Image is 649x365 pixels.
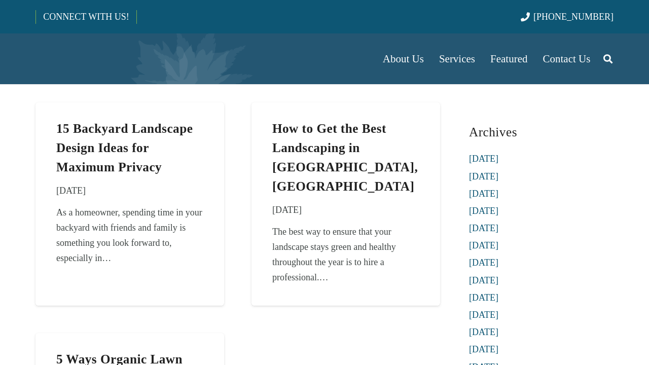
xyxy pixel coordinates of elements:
[383,53,424,65] span: About Us
[543,53,591,65] span: Contact Us
[598,46,618,71] a: Search
[490,53,527,65] span: Featured
[56,122,193,174] a: 15 Backyard Landscape Design Ideas for Maximum Privacy
[469,240,498,250] a: [DATE]
[469,171,498,181] a: [DATE]
[375,33,431,84] a: About Us
[469,275,498,285] a: [DATE]
[469,189,498,199] a: [DATE]
[469,327,498,337] a: [DATE]
[272,122,418,193] a: How to Get the Best Landscaping in [GEOGRAPHIC_DATA], [GEOGRAPHIC_DATA]
[56,205,203,266] div: As a homeowner, spending time in your backyard with friends and family is something you look forw...
[469,154,498,164] a: [DATE]
[533,12,614,22] span: [PHONE_NUMBER]
[469,310,498,320] a: [DATE]
[56,183,86,198] time: 23 August 2017 at 17:21:51 America/New_York
[469,293,498,303] a: [DATE]
[469,344,498,354] a: [DATE]
[469,223,498,233] a: [DATE]
[535,33,598,84] a: Contact Us
[431,33,483,84] a: Services
[36,5,136,29] a: CONNECT WITH US!
[35,39,204,79] a: Borst-Logo
[469,258,498,268] a: [DATE]
[272,202,302,217] time: 23 August 2017 at 16:27:57 America/New_York
[521,12,614,22] a: [PHONE_NUMBER]
[439,53,475,65] span: Services
[272,224,419,285] div: The best way to ensure that your landscape stays green and healthy throughout the year is to hire...
[469,121,614,143] h3: Archives
[483,33,535,84] a: Featured
[469,206,498,216] a: [DATE]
